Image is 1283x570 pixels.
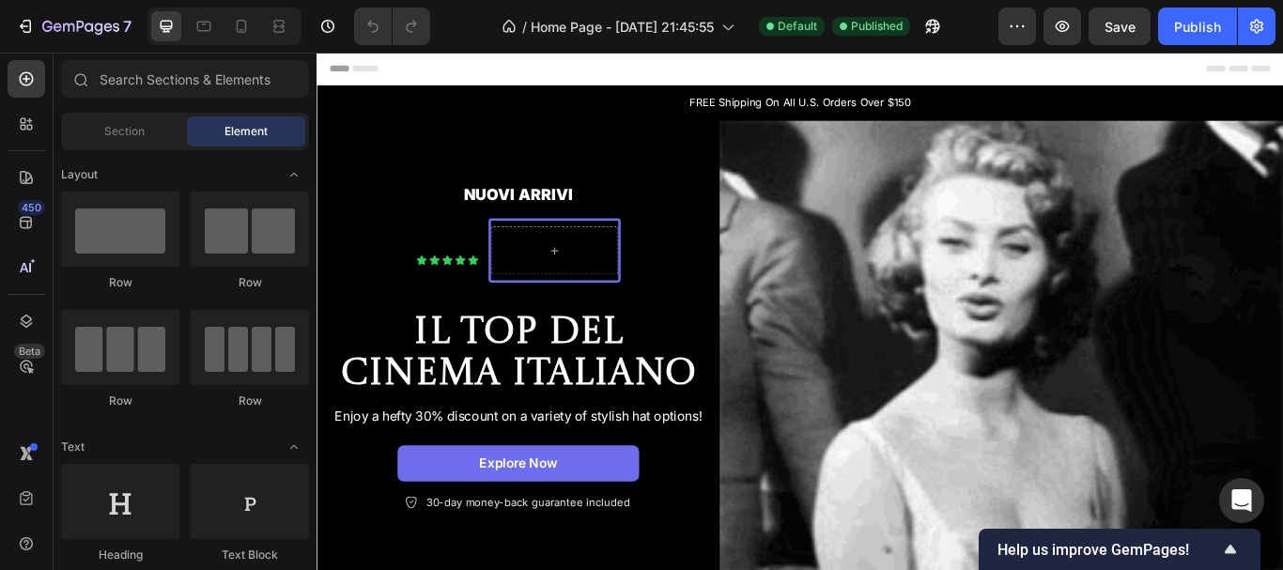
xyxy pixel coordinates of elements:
[778,18,817,35] span: Default
[851,18,903,35] span: Published
[61,274,179,291] div: Row
[61,166,98,183] span: Layout
[522,17,527,37] span: /
[94,458,376,501] a: Explore Now
[8,8,140,45] button: 7
[997,541,1219,559] span: Help us improve GemPages!
[2,155,468,178] p: nuovi arrivi
[1174,17,1221,37] div: Publish
[104,123,145,140] span: Section
[61,393,179,409] div: Row
[354,8,430,45] div: Undo/Redo
[191,393,309,409] div: Row
[1219,478,1264,523] div: Open Intercom Messenger
[531,17,714,37] span: Home Page - [DATE] 21:45:55
[1158,8,1237,45] button: Publish
[2,50,1125,69] p: FREE Shipping On All U.S. Orders Over $150
[190,470,281,489] p: Explore Now
[1089,8,1151,45] button: Save
[279,160,309,190] span: Toggle open
[23,302,446,401] h2: Il top del cinema italiano
[61,60,309,98] input: Search Sections & Elements
[14,344,45,359] div: Beta
[123,15,131,38] p: 7
[18,200,45,215] div: 450
[61,439,85,455] span: Text
[191,547,309,563] div: Text Block
[127,517,364,533] p: 30-day money-back guarantee included
[317,53,1283,570] iframe: Design area
[21,414,449,434] p: Enjoy a hefty 30% discount on a variety of stylish hat options!
[279,432,309,462] span: Toggle open
[191,274,309,291] div: Row
[1105,19,1136,35] span: Save
[224,123,268,140] span: Element
[61,547,179,563] div: Heading
[997,538,1242,561] button: Show survey - Help us improve GemPages!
